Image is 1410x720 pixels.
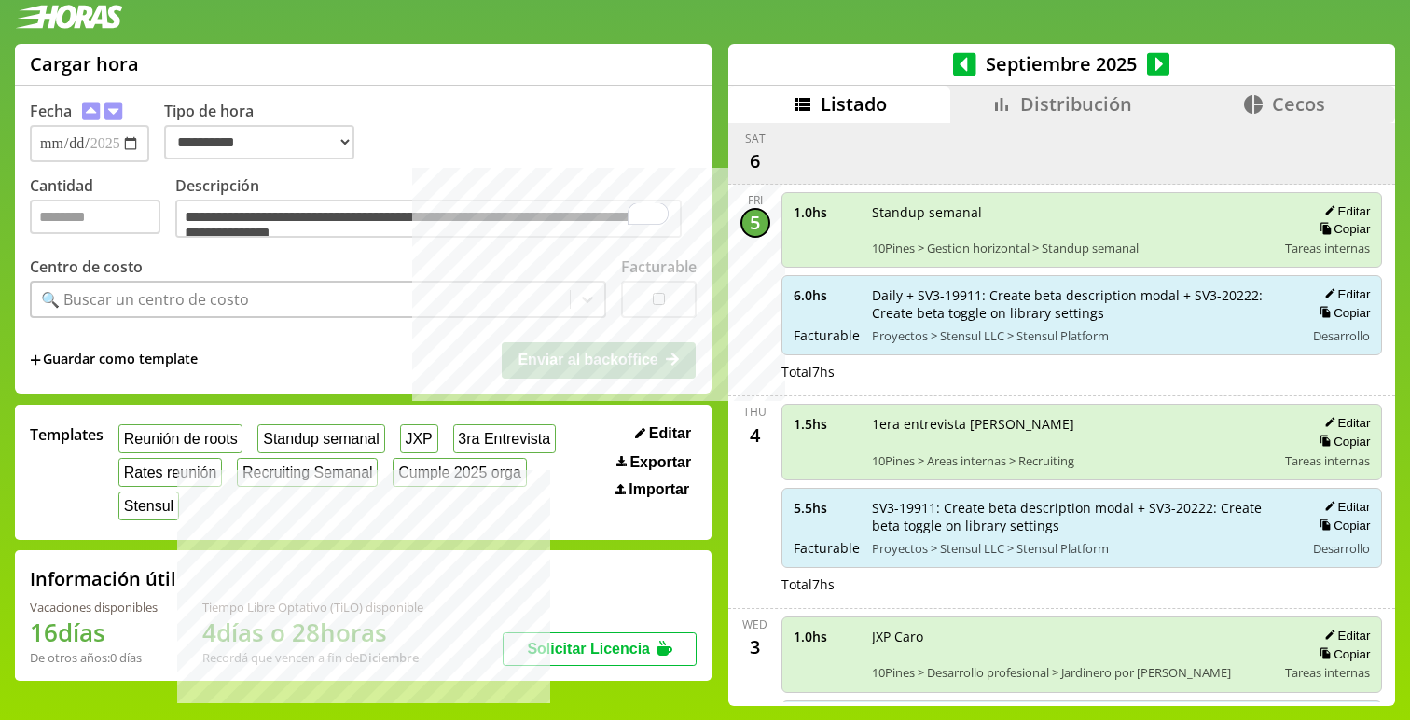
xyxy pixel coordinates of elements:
[30,599,158,616] div: Vacaciones disponibles
[740,146,770,176] div: 6
[728,123,1395,703] div: scrollable content
[30,649,158,666] div: De otros años: 0 días
[649,425,691,442] span: Editar
[1285,240,1370,256] span: Tareas internas
[453,424,556,453] button: 3ra Entrevista
[175,175,697,243] label: Descripción
[629,454,691,471] span: Exportar
[821,91,887,117] span: Listado
[30,566,176,591] h2: Información útil
[400,424,438,453] button: JXP
[30,616,158,649] h1: 16 días
[237,458,378,487] button: Recruiting Semanal
[30,350,41,370] span: +
[794,499,859,517] span: 5.5 hs
[202,599,423,616] div: Tiempo Libre Optativo (TiLO) disponible
[794,628,859,645] span: 1.0 hs
[1319,499,1370,515] button: Editar
[748,192,763,208] div: Fri
[393,458,526,487] button: Cumple 2025 orga
[1314,305,1370,321] button: Copiar
[740,632,770,662] div: 3
[872,203,1273,221] span: Standup semanal
[359,649,419,666] b: Diciembre
[1314,221,1370,237] button: Copiar
[872,664,1273,681] span: 10Pines > Desarrollo profesional > Jardinero por [PERSON_NAME]
[30,424,104,445] span: Templates
[175,200,682,239] textarea: To enrich screen reader interactions, please activate Accessibility in Grammarly extension settings
[30,51,139,76] h1: Cargar hora
[164,101,369,162] label: Tipo de hora
[976,51,1147,76] span: Septiembre 2025
[794,286,859,304] span: 6.0 hs
[1285,664,1370,681] span: Tareas internas
[1319,628,1370,644] button: Editar
[872,540,1292,557] span: Proyectos > Stensul LLC > Stensul Platform
[30,200,160,234] input: Cantidad
[1313,540,1370,557] span: Desarrollo
[202,616,423,649] h1: 4 días o 28 horas
[1020,91,1132,117] span: Distribución
[794,415,859,433] span: 1.5 hs
[872,499,1292,534] span: SV3-19911: Create beta description modal + SV3-20222: Create beta toggle on library settings
[1319,415,1370,431] button: Editar
[794,539,859,557] span: Facturable
[527,641,650,657] span: Solicitar Licencia
[740,420,770,450] div: 4
[781,575,1383,593] div: Total 7 hs
[621,256,697,277] label: Facturable
[1319,203,1370,219] button: Editar
[872,452,1273,469] span: 10Pines > Areas internas > Recruiting
[743,404,767,420] div: Thu
[745,131,766,146] div: Sat
[15,5,123,29] img: logotipo
[794,326,859,344] span: Facturable
[118,492,179,520] button: Stensul
[30,175,175,243] label: Cantidad
[30,256,143,277] label: Centro de costo
[30,101,72,121] label: Fecha
[1285,452,1370,469] span: Tareas internas
[794,203,859,221] span: 1.0 hs
[202,649,423,666] div: Recordá que vencen a fin de
[257,424,384,453] button: Standup semanal
[30,350,198,370] span: +Guardar como template
[781,363,1383,381] div: Total 7 hs
[611,453,697,472] button: Exportar
[872,286,1292,322] span: Daily + SV3-19911: Create beta description modal + SV3-20222: Create beta toggle on library settings
[742,616,767,632] div: Wed
[1272,91,1325,117] span: Cecos
[118,424,242,453] button: Reunión de roots
[872,415,1273,433] span: 1era entrevista [PERSON_NAME]
[1313,327,1370,344] span: Desarrollo
[1314,646,1370,662] button: Copiar
[872,327,1292,344] span: Proyectos > Stensul LLC > Stensul Platform
[41,289,249,310] div: 🔍 Buscar un centro de costo
[164,125,354,159] select: Tipo de hora
[740,208,770,238] div: 5
[1314,518,1370,533] button: Copiar
[503,632,697,666] button: Solicitar Licencia
[118,458,222,487] button: Rates reunión
[1314,434,1370,450] button: Copiar
[629,481,689,498] span: Importar
[1319,286,1370,302] button: Editar
[872,628,1273,645] span: JXP Caro
[872,240,1273,256] span: 10Pines > Gestion horizontal > Standup semanal
[629,424,697,443] button: Editar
